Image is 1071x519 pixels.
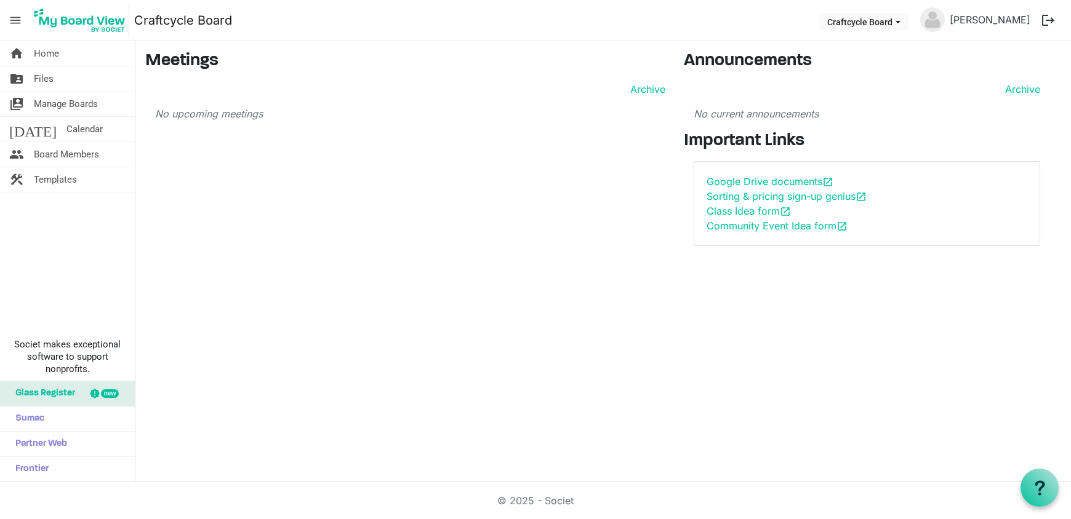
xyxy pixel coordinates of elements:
span: people [9,142,24,167]
span: home [9,41,24,66]
span: Home [34,41,59,66]
a: Class Idea formopen_in_new [707,205,791,217]
p: No current announcements [694,106,1040,121]
h3: Announcements [684,51,1050,72]
span: Sumac [9,406,44,431]
span: menu [4,9,27,32]
span: Files [34,66,54,91]
button: logout [1035,7,1061,33]
span: switch_account [9,92,24,116]
span: Templates [34,167,77,192]
span: open_in_new [822,176,833,188]
a: © 2025 - Societ [497,494,574,507]
a: [PERSON_NAME] [945,7,1035,32]
img: no-profile-picture.svg [920,7,945,32]
span: folder_shared [9,66,24,91]
h3: Important Links [684,131,1050,152]
span: Board Members [34,142,99,167]
span: [DATE] [9,117,57,141]
div: new [101,389,119,398]
p: No upcoming meetings [155,106,665,121]
a: Community Event Idea formopen_in_new [707,220,848,232]
button: Craftcycle Board dropdownbutton [819,13,909,30]
span: open_in_new [836,221,848,232]
a: Archive [625,82,665,97]
span: construction [9,167,24,192]
a: Google Drive documentsopen_in_new [707,175,833,188]
h3: Meetings [145,51,665,72]
img: My Board View Logo [30,5,129,36]
span: Frontier [9,457,49,481]
span: open_in_new [780,206,791,217]
span: Manage Boards [34,92,98,116]
span: open_in_new [856,191,867,202]
span: Calendar [66,117,103,141]
a: My Board View Logo [30,5,134,36]
span: Glass Register [9,381,75,406]
a: Sorting & pricing sign-up geniusopen_in_new [707,190,867,202]
span: Partner Web [9,432,67,456]
a: Craftcycle Board [134,8,232,33]
a: Archive [1000,82,1040,97]
span: Societ makes exceptional software to support nonprofits. [6,338,129,375]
